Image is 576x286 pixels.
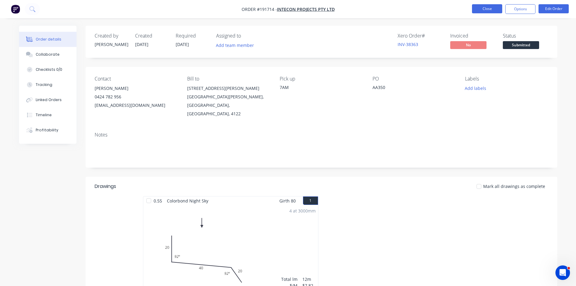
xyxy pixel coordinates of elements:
[151,196,164,205] span: 0.55
[36,52,60,57] div: Collaborate
[36,112,52,118] div: Timeline
[36,37,61,42] div: Order details
[176,33,209,39] div: Required
[450,41,487,49] span: No
[36,82,52,87] div: Tracking
[279,196,296,205] span: Girth 80
[503,41,539,50] button: Submitted
[303,196,318,205] button: 1
[539,4,569,13] button: Edit Order
[503,33,548,39] div: Status
[302,276,316,282] div: 12m
[398,41,418,47] a: INV-38363
[280,84,363,90] div: 7AM
[19,77,76,92] button: Tracking
[280,76,363,82] div: Pick up
[19,92,76,107] button: Linked Orders
[135,33,168,39] div: Created
[36,127,58,133] div: Profitability
[472,4,502,13] button: Close
[187,84,270,118] div: [STREET_ADDRESS][PERSON_NAME][GEOGRAPHIC_DATA][PERSON_NAME], [GEOGRAPHIC_DATA], [GEOGRAPHIC_DATA]...
[450,33,496,39] div: Invoiced
[135,41,148,47] span: [DATE]
[95,93,177,101] div: 0424 782 956
[213,41,257,49] button: Add team member
[187,93,270,118] div: [GEOGRAPHIC_DATA][PERSON_NAME], [GEOGRAPHIC_DATA], [GEOGRAPHIC_DATA], 4122
[187,76,270,82] div: Bill to
[36,67,62,72] div: Checklists 0/0
[19,62,76,77] button: Checklists 0/0
[216,41,257,49] button: Add team member
[176,41,189,47] span: [DATE]
[216,33,277,39] div: Assigned to
[465,76,548,82] div: Labels
[95,41,128,48] div: [PERSON_NAME]
[11,5,20,14] img: Factory
[483,183,545,189] span: Mark all drawings as complete
[19,107,76,123] button: Timeline
[277,6,335,12] a: Intecon Projects Pty Ltd
[505,4,535,14] button: Options
[95,132,548,138] div: Notes
[242,6,277,12] span: Order #191714 -
[19,32,76,47] button: Order details
[373,84,448,93] div: AA350
[95,84,177,110] div: [PERSON_NAME]0424 782 956[EMAIL_ADDRESS][DOMAIN_NAME]
[36,97,62,103] div: Linked Orders
[95,33,128,39] div: Created by
[555,265,570,280] iframe: Intercom live chat
[289,208,316,214] div: 4 at 3000mm
[19,47,76,62] button: Collaborate
[281,276,298,282] div: Total lm
[95,183,116,190] div: Drawings
[187,84,270,93] div: [STREET_ADDRESS][PERSON_NAME]
[373,76,455,82] div: PO
[462,84,490,92] button: Add labels
[95,101,177,110] div: [EMAIL_ADDRESS][DOMAIN_NAME]
[95,76,177,82] div: Contact
[95,84,177,93] div: [PERSON_NAME]
[398,33,443,39] div: Xero Order #
[19,123,76,138] button: Profitability
[503,41,539,49] span: Submitted
[164,196,211,205] span: Colorbond Night Sky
